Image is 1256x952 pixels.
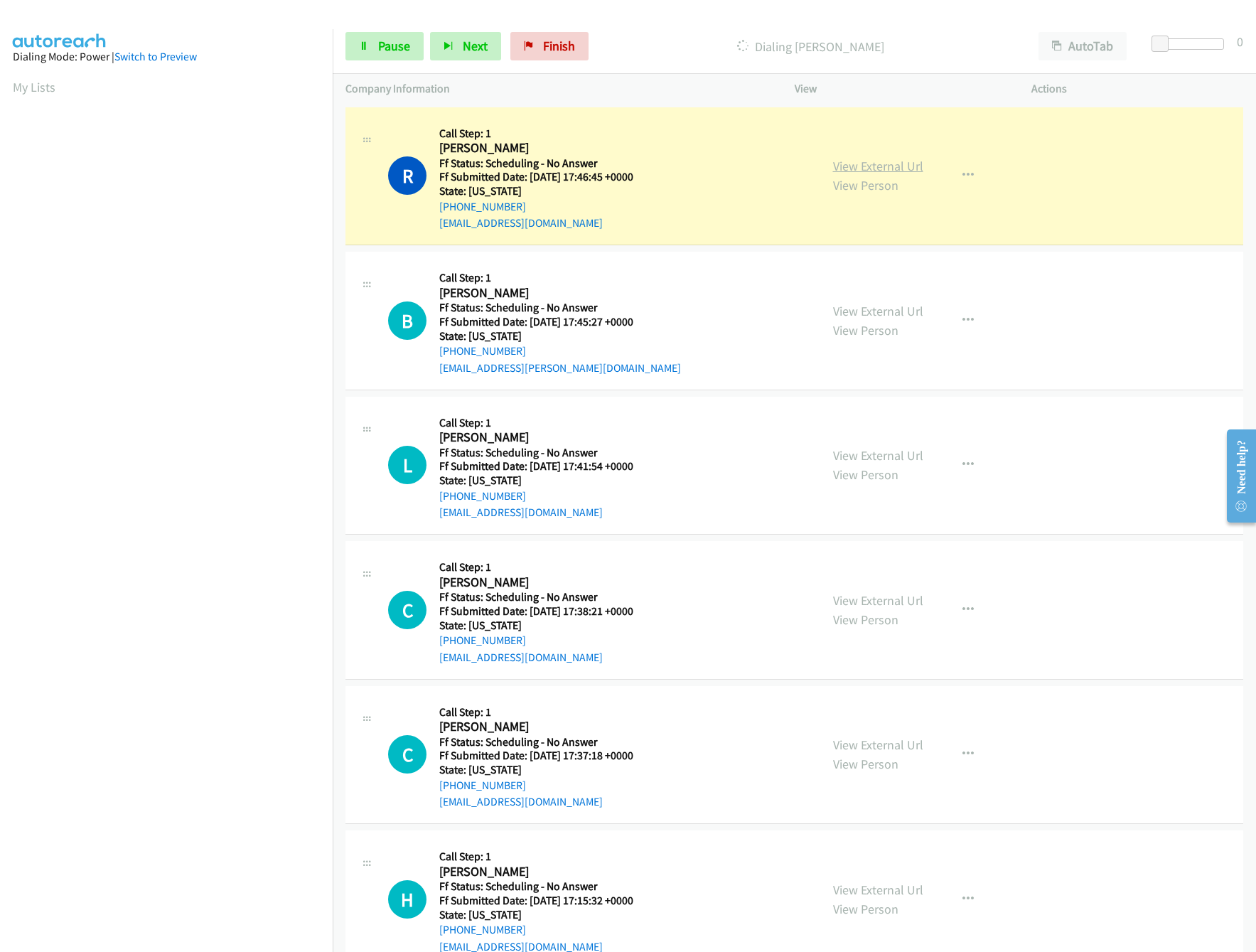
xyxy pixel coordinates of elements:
a: [EMAIL_ADDRESS][DOMAIN_NAME] [439,506,603,519]
a: [PHONE_NUMBER] [439,923,526,936]
h2: [PERSON_NAME] [439,285,651,301]
a: [PHONE_NUMBER] [439,200,526,213]
h1: H [388,880,426,919]
p: Company Information [345,80,769,97]
span: Next [463,38,488,54]
a: View External Url [833,882,923,898]
h5: Ff Status: Scheduling - No Answer [439,735,651,749]
a: [PHONE_NUMBER] [439,779,526,792]
a: My Lists [13,79,55,95]
div: The call is yet to be attempted [388,301,426,340]
h5: Ff Submitted Date: [DATE] 17:37:18 +0000 [439,749,651,763]
a: View Person [833,466,898,483]
h1: B [388,301,426,340]
h5: State: [US_STATE] [439,474,651,488]
h5: Call Step: 1 [439,416,651,430]
h5: Ff Status: Scheduling - No Answer [439,156,651,171]
h2: [PERSON_NAME] [439,140,651,156]
a: View External Url [833,592,923,609]
a: Finish [510,32,589,60]
h1: R [388,156,426,195]
span: Finish [543,38,575,54]
h5: Call Step: 1 [439,271,681,285]
p: Dialing [PERSON_NAME] [608,37,1013,56]
h2: [PERSON_NAME] [439,719,651,735]
a: [EMAIL_ADDRESS][PERSON_NAME][DOMAIN_NAME] [439,361,681,375]
h5: Call Step: 1 [439,850,651,864]
h5: State: [US_STATE] [439,329,681,343]
h5: Ff Status: Scheduling - No Answer [439,590,651,604]
h5: Ff Status: Scheduling - No Answer [439,879,651,894]
h5: State: [US_STATE] [439,184,651,198]
span: Pause [378,38,410,54]
h2: [PERSON_NAME] [439,574,651,591]
div: The call is yet to be attempted [388,591,426,629]
iframe: Resource Center [1215,419,1256,533]
button: AutoTab [1038,32,1127,60]
h5: State: [US_STATE] [439,619,651,633]
h5: Ff Submitted Date: [DATE] 17:38:21 +0000 [439,604,651,619]
div: 0 [1237,32,1243,51]
a: Switch to Preview [114,50,197,63]
h5: Ff Submitted Date: [DATE] 17:45:27 +0000 [439,315,681,329]
h5: Ff Status: Scheduling - No Answer [439,301,681,315]
h5: Call Step: 1 [439,127,651,141]
h2: [PERSON_NAME] [439,864,651,880]
h5: Call Step: 1 [439,560,651,574]
a: View Person [833,611,898,628]
p: Actions [1031,80,1243,97]
a: View External Url [833,737,923,753]
a: [PHONE_NUMBER] [439,344,526,358]
a: View External Url [833,447,923,464]
a: [EMAIL_ADDRESS][DOMAIN_NAME] [439,651,603,664]
a: View Person [833,177,898,193]
a: View External Url [833,303,923,319]
a: [PHONE_NUMBER] [439,633,526,647]
a: View Person [833,901,898,917]
h5: State: [US_STATE] [439,908,651,922]
h5: Ff Submitted Date: [DATE] 17:41:54 +0000 [439,459,651,474]
a: View Person [833,756,898,772]
iframe: Dialpad [13,109,333,785]
a: [EMAIL_ADDRESS][DOMAIN_NAME] [439,216,603,230]
h1: L [388,446,426,484]
div: The call is yet to be attempted [388,735,426,774]
a: [PHONE_NUMBER] [439,489,526,503]
h1: C [388,735,426,774]
div: The call is yet to be attempted [388,880,426,919]
div: Delay between calls (in seconds) [1159,38,1224,50]
h5: Ff Submitted Date: [DATE] 17:15:32 +0000 [439,894,651,908]
a: View External Url [833,158,923,174]
h5: State: [US_STATE] [439,763,651,777]
a: [EMAIL_ADDRESS][DOMAIN_NAME] [439,795,603,808]
a: Pause [345,32,424,60]
a: View Person [833,322,898,338]
div: The call is yet to be attempted [388,446,426,484]
h5: Ff Submitted Date: [DATE] 17:46:45 +0000 [439,170,651,184]
button: Next [430,32,501,60]
h5: Call Step: 1 [439,705,651,720]
h5: Ff Status: Scheduling - No Answer [439,446,651,460]
div: Dialing Mode: Power | [13,48,320,65]
p: View [795,80,1007,97]
h1: C [388,591,426,629]
h2: [PERSON_NAME] [439,429,651,446]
